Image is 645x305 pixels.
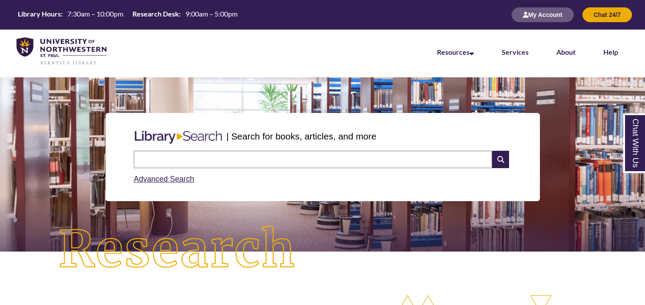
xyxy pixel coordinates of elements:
a: Services [502,48,529,56]
span: 9:00am – 5:00pm [185,10,238,18]
img: Research [32,199,322,300]
a: Hours Today [14,9,241,21]
th: Library Hours: [14,9,64,19]
button: Chat 24/7 [582,7,632,22]
a: About [556,48,576,56]
span: 7:30am – 10:00pm [67,10,123,18]
button: My Account [512,7,574,22]
a: Chat 24/7 [582,11,632,18]
table: Hours Today [14,9,241,20]
th: Research Desk: [129,9,182,19]
a: My Account [512,11,574,18]
a: Advanced Search [134,175,194,183]
a: Resources [437,48,474,56]
img: UNWSP Library Logo [17,37,106,66]
i: Search [492,151,509,168]
a: Help [603,48,618,56]
p: | Search for books, articles, and more [226,129,376,143]
img: Libary Search [130,127,226,147]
